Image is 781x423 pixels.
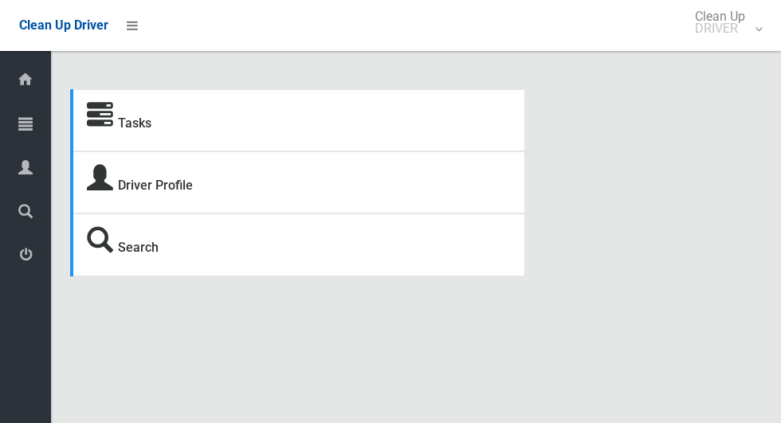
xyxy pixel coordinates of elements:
[687,10,761,34] span: Clean Up
[19,14,108,37] a: Clean Up Driver
[118,240,159,255] a: Search
[19,18,108,33] span: Clean Up Driver
[118,116,151,131] a: Tasks
[118,178,193,193] a: Driver Profile
[695,22,745,34] small: DRIVER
